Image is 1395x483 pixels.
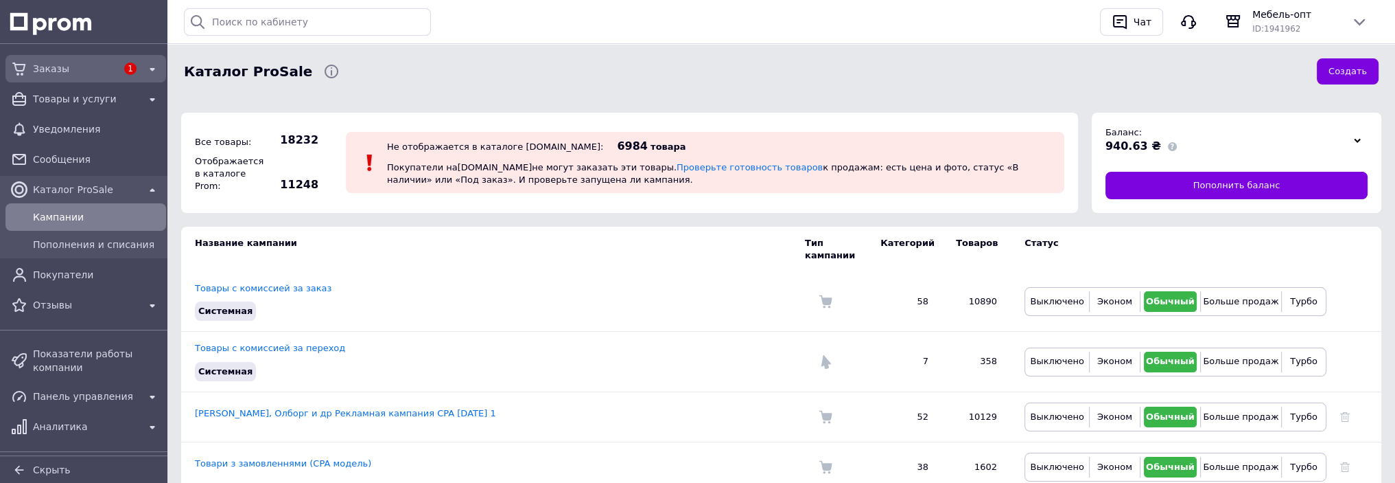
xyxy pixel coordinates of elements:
[1105,139,1161,153] span: 940.63 ₴
[198,366,253,377] span: Системная
[1285,352,1322,372] button: Турбо
[1030,412,1083,422] span: Выключено
[1030,296,1083,306] span: Выключено
[33,298,139,312] span: Отзывы
[195,458,371,469] a: Товари з замовленнями (CPA модель)
[1097,296,1132,306] span: Эконом
[1097,462,1132,472] span: Эконом
[1011,227,1326,272] td: Статус
[1097,356,1132,366] span: Эконом
[1146,296,1195,306] span: Обычный
[33,347,161,374] span: Показатели работы компании
[33,122,161,136] span: Уведомления
[1203,462,1278,472] span: Больше продаж
[1029,352,1086,372] button: Выключено
[805,227,867,272] td: Тип кампании
[191,152,267,196] div: Отображается в каталоге Prom:
[1285,291,1322,312] button: Турбо
[1144,291,1197,312] button: Обычный
[33,210,161,224] span: Кампании
[1100,8,1163,36] button: Чат
[1290,462,1317,472] span: Турбо
[1030,462,1083,472] span: Выключено
[387,142,603,152] div: Не отображается в каталоге [DOMAIN_NAME]:
[270,177,318,192] span: 11248
[33,238,161,251] span: Пополнения и списания
[33,464,71,475] span: Скрыть
[1204,457,1278,478] button: Больше продаж
[1340,412,1350,422] a: Удалить
[1146,412,1195,422] span: Обычный
[198,306,253,316] span: Системная
[195,408,496,418] a: [PERSON_NAME], Олборг и др Рекламная кампания CPA [DATE] 1
[942,227,1011,272] td: Товаров
[819,460,832,474] img: Комиссия за заказ
[1285,457,1322,478] button: Турбо
[1105,127,1142,137] span: Баланс:
[33,153,161,166] span: Сообщения
[33,390,139,403] span: Панель управления
[1105,172,1368,199] a: Пополнить баланс
[1093,407,1136,427] button: Эконом
[1097,412,1132,422] span: Эконом
[650,142,686,152] span: товара
[184,62,312,82] span: Каталог ProSale
[1203,296,1278,306] span: Больше продаж
[270,133,318,148] span: 18232
[867,272,942,332] td: 58
[1029,457,1086,478] button: Выключено
[33,420,139,434] span: Аналитика
[1029,291,1086,312] button: Выключено
[1131,12,1154,32] div: Чат
[184,8,431,36] input: Поиск по кабинету
[1252,24,1300,34] span: ID: 1941962
[1144,352,1197,372] button: Обычный
[1144,457,1197,478] button: Обычный
[1146,462,1195,472] span: Обычный
[181,227,805,272] td: Название кампании
[1290,356,1317,366] span: Турбо
[677,162,823,172] a: Проверьте готовность товаров
[124,63,137,75] span: 1
[1203,412,1278,422] span: Больше продаж
[617,139,648,153] span: 6984
[33,92,139,106] span: Товары и услуги
[942,332,1011,392] td: 358
[1144,407,1197,427] button: Обычный
[33,268,161,282] span: Покупатели
[819,295,832,308] img: Комиссия за заказ
[1204,352,1278,372] button: Больше продаж
[942,272,1011,332] td: 10890
[1204,291,1278,312] button: Больше продаж
[191,133,267,152] div: Все товары:
[1193,179,1280,192] span: Пополнить баланс
[1093,291,1136,312] button: Эконом
[1146,356,1195,366] span: Обычный
[1290,412,1317,422] span: Турбо
[1030,356,1083,366] span: Выключено
[1093,352,1136,372] button: Эконом
[1317,58,1379,85] button: Создать
[1340,462,1350,472] a: Удалить
[1204,407,1278,427] button: Больше продаж
[1290,296,1317,306] span: Турбо
[1252,8,1340,21] span: Мебель-опт
[1029,407,1086,427] button: Выключено
[33,62,117,76] span: Заказы
[1203,356,1278,366] span: Больше продаж
[867,392,942,442] td: 52
[195,343,345,353] a: Товары с комиссией за переход
[360,153,380,173] img: :exclamation:
[867,332,942,392] td: 7
[942,392,1011,442] td: 10129
[819,410,832,424] img: Комиссия за заказ
[195,283,331,293] a: Товары с комиссией за заказ
[867,227,942,272] td: Категорий
[33,183,139,196] span: Каталог ProSale
[387,162,1018,185] span: Покупатели на [DOMAIN_NAME] не могут заказать эти товары. к продажам: есть цена и фото, статус «В...
[819,355,832,369] img: Комиссия за переход
[1285,407,1322,427] button: Турбо
[1093,457,1136,478] button: Эконом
